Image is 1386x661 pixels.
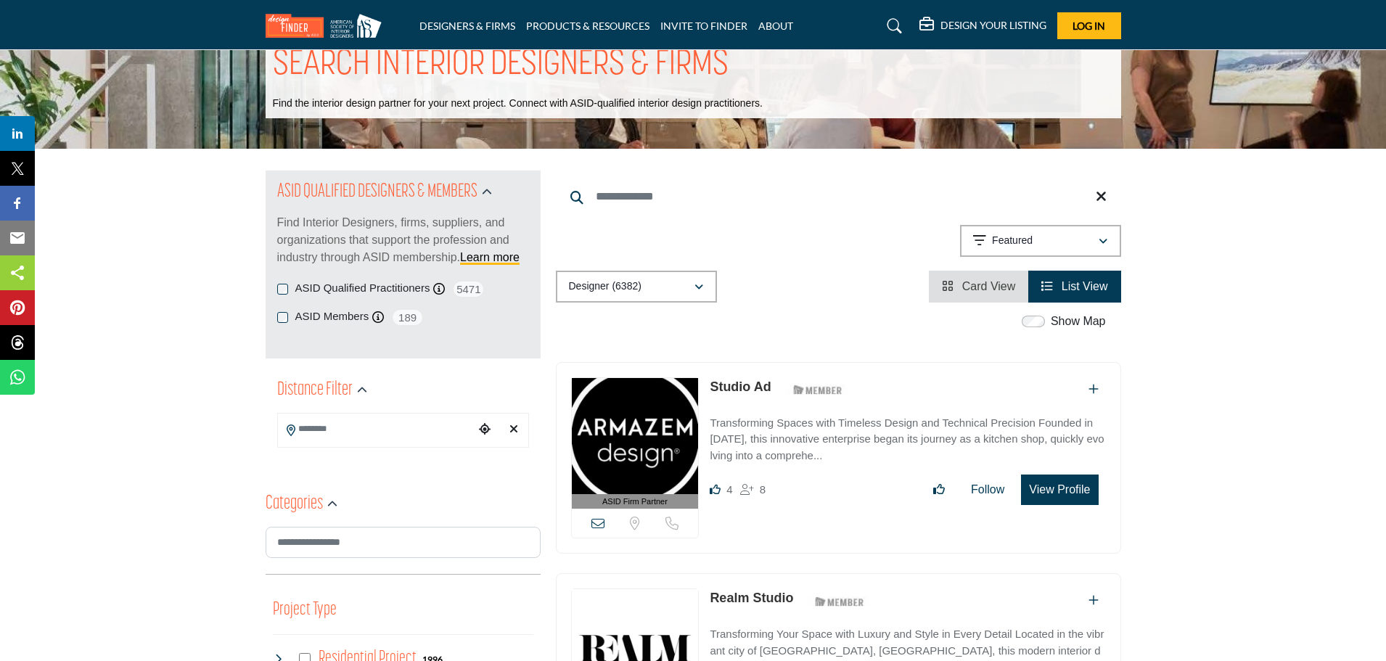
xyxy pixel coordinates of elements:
input: ASID Members checkbox [277,312,288,323]
a: Search [873,15,911,38]
a: Learn more [460,251,520,263]
span: Log In [1073,20,1105,32]
p: Featured [992,234,1033,248]
i: Likes [710,484,721,495]
button: Like listing [924,475,954,504]
span: 8 [760,483,766,496]
div: Followers [740,481,766,498]
a: Realm Studio [710,591,793,605]
a: Add To List [1088,594,1099,607]
span: 5471 [452,280,485,298]
a: Studio Ad [710,379,771,394]
p: Find Interior Designers, firms, suppliers, and organizations that support the profession and indu... [277,214,529,266]
p: Find the interior design partner for your next project. Connect with ASID-qualified interior desi... [273,97,763,111]
a: Add To List [1088,383,1099,395]
button: View Profile [1021,475,1098,505]
a: DESIGNERS & FIRMS [419,20,515,32]
h2: Categories [266,491,323,517]
p: Transforming Spaces with Timeless Design and Technical Precision Founded in [DATE], this innovati... [710,415,1105,464]
span: Card View [962,280,1016,292]
input: Search Location [278,415,474,443]
li: Card View [929,271,1028,303]
span: ASID Firm Partner [602,496,668,508]
a: ASID Firm Partner [572,378,699,509]
div: Clear search location [503,414,525,446]
img: Site Logo [266,14,389,38]
img: Studio Ad [572,378,699,494]
h2: ASID QUALIFIED DESIGNERS & MEMBERS [277,179,477,205]
button: Log In [1057,12,1121,39]
h2: Distance Filter [277,377,353,403]
button: Featured [960,225,1121,257]
input: Search Keyword [556,179,1121,214]
a: View List [1041,280,1107,292]
p: Studio Ad [710,377,771,397]
span: 189 [391,308,424,327]
button: Follow [961,475,1014,504]
h1: SEARCH INTERIOR DESIGNERS & FIRMS [273,43,729,88]
label: ASID Members [295,308,369,325]
img: ASID Members Badge Icon [807,592,872,610]
a: INVITE TO FINDER [660,20,747,32]
button: Project Type [273,596,337,624]
span: 4 [726,483,732,496]
div: DESIGN YOUR LISTING [919,17,1046,35]
span: List View [1062,280,1108,292]
a: ABOUT [758,20,793,32]
label: Show Map [1051,313,1106,330]
p: Designer (6382) [569,279,641,294]
p: Realm Studio [710,588,793,608]
button: Designer (6382) [556,271,717,303]
input: ASID Qualified Practitioners checkbox [277,284,288,295]
a: View Card [942,280,1015,292]
a: PRODUCTS & RESOURCES [526,20,649,32]
label: ASID Qualified Practitioners [295,280,430,297]
a: Transforming Spaces with Timeless Design and Technical Precision Founded in [DATE], this innovati... [710,406,1105,464]
img: ASID Members Badge Icon [785,381,850,399]
input: Search Category [266,527,541,558]
li: List View [1028,271,1120,303]
h5: DESIGN YOUR LISTING [940,19,1046,32]
div: Choose your current location [474,414,496,446]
